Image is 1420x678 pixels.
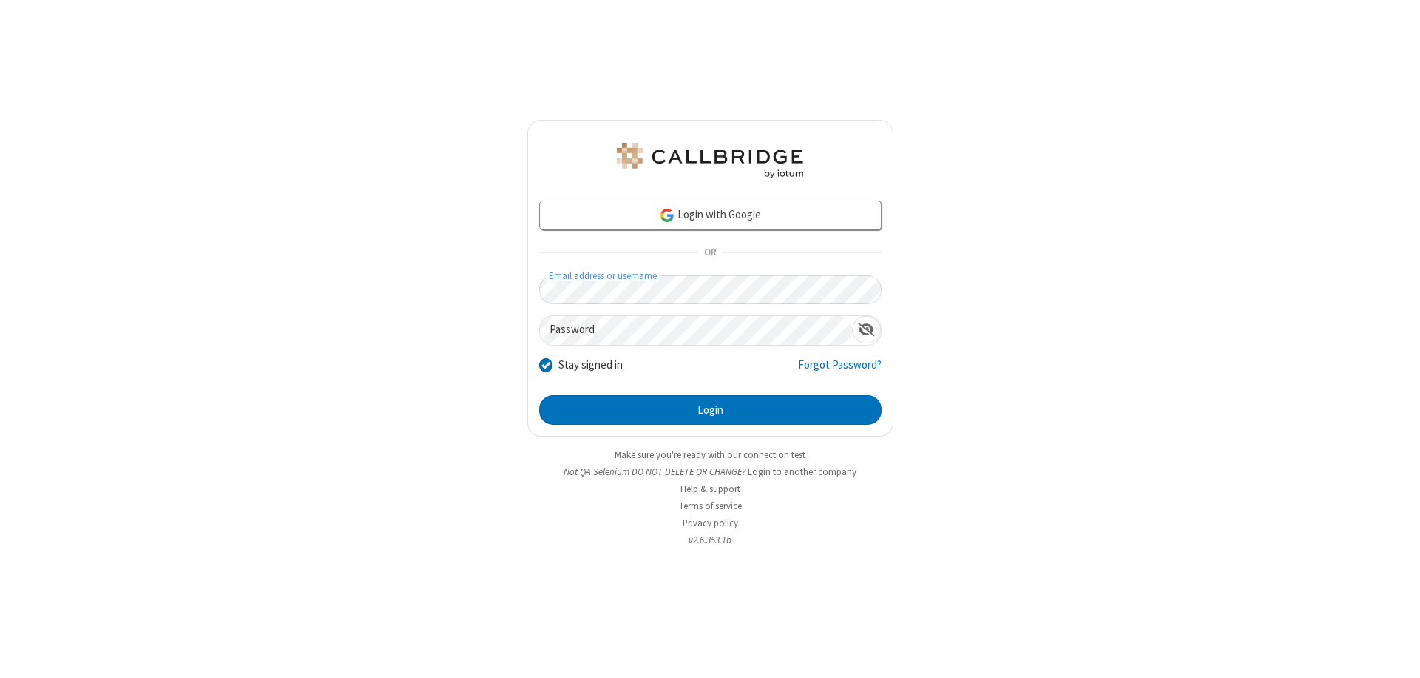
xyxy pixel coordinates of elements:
img: google-icon.png [659,207,675,224]
li: v2.6.353.1b [527,533,893,547]
a: Terms of service [679,500,742,512]
label: Stay signed in [558,357,623,374]
a: Make sure you're ready with our connection test [615,449,805,461]
img: QA Selenium DO NOT DELETE OR CHANGE [614,143,806,178]
a: Login with Google [539,201,882,230]
input: Email address or username [539,275,882,304]
button: Login to another company [748,465,856,479]
div: Show password [852,316,881,343]
a: Privacy policy [683,517,738,529]
span: OR [698,243,722,264]
a: Help & support [680,483,740,495]
a: Forgot Password? [798,357,882,385]
li: Not QA Selenium DO NOT DELETE OR CHANGE? [527,465,893,479]
input: Password [540,316,852,345]
button: Login [539,395,882,425]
